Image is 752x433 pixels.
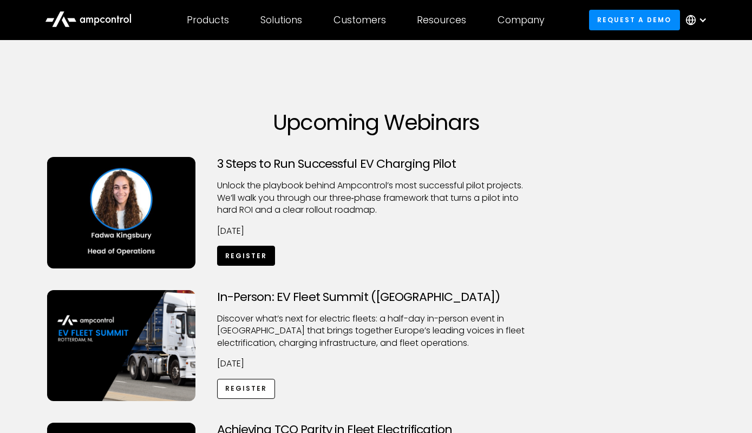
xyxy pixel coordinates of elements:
[334,14,386,26] div: Customers
[187,14,229,26] div: Products
[217,225,535,237] p: [DATE]
[47,109,705,135] h1: Upcoming Webinars
[260,14,302,26] div: Solutions
[217,290,535,304] h3: In-Person: EV Fleet Summit ([GEOGRAPHIC_DATA])
[498,14,545,26] div: Company
[589,10,680,30] a: Request a demo
[217,379,276,399] a: Register
[417,14,466,26] div: Resources
[217,157,535,171] h3: 3 Steps to Run Successful EV Charging Pilot
[217,246,276,266] a: Register
[217,358,535,370] p: [DATE]
[217,313,535,349] p: ​Discover what’s next for electric fleets: a half-day in-person event in [GEOGRAPHIC_DATA] that b...
[217,180,535,216] p: Unlock the playbook behind Ampcontrol’s most successful pilot projects. We’ll walk you through ou...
